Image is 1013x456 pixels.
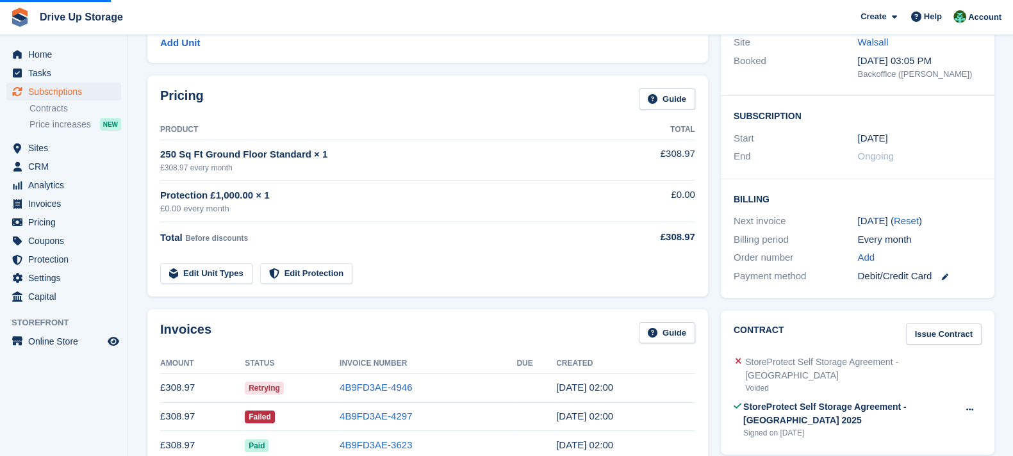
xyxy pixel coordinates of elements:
a: 4B9FD3AE-3623 [340,439,412,450]
span: Retrying [245,382,284,395]
span: Account [968,11,1001,24]
h2: Contract [734,323,784,345]
a: menu [6,232,121,250]
div: £0.00 every month [160,202,613,215]
span: CRM [28,158,105,175]
span: Protection [28,250,105,268]
td: £0.00 [613,181,695,222]
div: £308.97 [613,230,695,245]
a: menu [6,195,121,213]
div: 250 Sq Ft Ground Floor Standard × 1 [160,147,613,162]
div: Start [734,131,858,146]
th: Amount [160,354,245,374]
a: menu [6,332,121,350]
span: Sites [28,139,105,157]
div: £308.97 every month [160,162,613,174]
div: Every month [857,232,982,247]
time: 2025-07-31 01:00:07 UTC [556,439,613,450]
span: Invoices [28,195,105,213]
a: menu [6,250,121,268]
a: menu [6,64,121,82]
div: Protection £1,000.00 × 1 [160,188,613,203]
a: menu [6,288,121,305]
a: menu [6,45,121,63]
div: Voided [745,382,982,394]
a: menu [6,176,121,194]
a: Drive Up Storage [35,6,128,28]
a: Issue Contract [906,323,982,345]
img: Camille [953,10,966,23]
span: Capital [28,288,105,305]
td: £308.97 [160,402,245,431]
span: Create [861,10,886,23]
span: Settings [28,269,105,287]
div: Backoffice ([PERSON_NAME]) [857,68,982,81]
div: Site [734,35,858,50]
img: stora-icon-8386f47178a22dfd0bd8f6a31ec36ba5ce8667c1dd55bd0f319d3a0aa187defe.svg [10,8,29,27]
th: Status [245,354,340,374]
a: 4B9FD3AE-4946 [340,382,412,393]
td: £308.97 [613,140,695,180]
a: menu [6,213,121,231]
span: Paid [245,439,268,452]
a: menu [6,269,121,287]
a: Add Unit [160,36,200,51]
h2: Billing [734,192,982,205]
a: 4B9FD3AE-4297 [340,411,412,421]
time: 2025-08-31 01:00:36 UTC [556,411,613,421]
a: menu [6,83,121,101]
a: Preview store [106,334,121,349]
div: End [734,149,858,164]
span: Price increases [29,118,91,131]
h2: Subscription [734,109,982,122]
div: Billing period [734,232,858,247]
span: Pricing [28,213,105,231]
span: Total [160,232,183,243]
th: Due [516,354,556,374]
a: Edit Protection [260,263,352,284]
div: Debit/Credit Card [857,269,982,284]
span: Before discounts [185,234,248,243]
a: Guide [639,322,695,343]
span: Subscriptions [28,83,105,101]
time: 2025-09-30 01:00:49 UTC [556,382,613,393]
td: £308.97 [160,373,245,402]
span: Tasks [28,64,105,82]
span: Failed [245,411,275,423]
span: Home [28,45,105,63]
h2: Pricing [160,88,204,110]
time: 2025-01-31 01:00:00 UTC [857,131,887,146]
a: Guide [639,88,695,110]
h2: Invoices [160,322,211,343]
th: Invoice Number [340,354,516,374]
div: Payment method [734,269,858,284]
a: menu [6,158,121,175]
span: Ongoing [857,151,894,161]
div: Order number [734,250,858,265]
a: Contracts [29,102,121,115]
div: Signed on [DATE] [743,427,958,439]
a: Add [857,250,875,265]
span: Analytics [28,176,105,194]
a: Reset [894,215,919,226]
a: Edit Unit Types [160,263,252,284]
th: Total [613,120,695,140]
div: Next invoice [734,214,858,229]
th: Product [160,120,613,140]
span: Storefront [12,316,128,329]
span: Help [924,10,942,23]
th: Created [556,354,695,374]
div: Booked [734,54,858,81]
div: [DATE] ( ) [857,214,982,229]
a: Walsall [857,37,888,47]
span: Online Store [28,332,105,350]
span: Coupons [28,232,105,250]
div: [DATE] 03:05 PM [857,54,982,69]
a: Price increases NEW [29,117,121,131]
div: StoreProtect Self Storage Agreement - [GEOGRAPHIC_DATA] 2025 [743,400,958,427]
div: StoreProtect Self Storage Agreement - [GEOGRAPHIC_DATA] [745,355,982,382]
div: NEW [100,118,121,131]
a: menu [6,139,121,157]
